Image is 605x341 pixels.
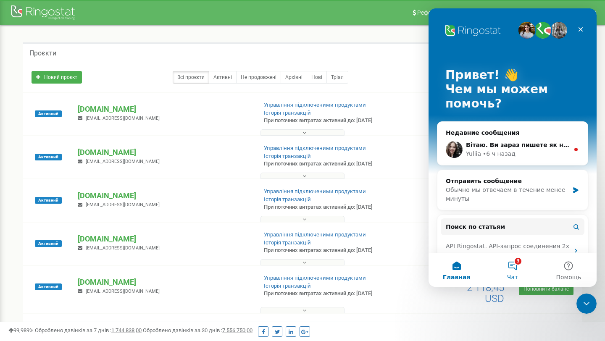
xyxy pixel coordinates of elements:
a: Управління підключеними продуктами [264,145,366,151]
a: Архівні [281,71,307,84]
p: [DOMAIN_NAME] [78,190,250,201]
div: Yuliia [37,141,53,150]
a: Управління підключеними продуктами [264,102,366,108]
p: [DOMAIN_NAME] [78,104,250,115]
a: Активні [209,71,237,84]
button: Чат [56,245,112,278]
span: Оброблено дзвінків за 30 днів : [143,327,253,333]
p: [DOMAIN_NAME] [78,147,250,158]
div: Отправить сообщениеОбычно мы отвечаем в течение менее минуты [8,161,160,202]
a: Історія транзакцій [264,239,311,246]
a: Історія транзакцій [264,110,311,116]
a: Нові [307,71,327,84]
a: Історія транзакцій [264,283,311,289]
button: Поиск по статьям [12,210,156,227]
span: Активний [35,240,62,247]
div: Отправить сообщение [17,168,140,177]
span: Активний [35,197,62,204]
a: Тріал [326,71,348,84]
button: Помощь [112,245,168,278]
p: [DOMAIN_NAME] [78,233,250,244]
span: [EMAIL_ADDRESS][DOMAIN_NAME] [86,202,160,207]
p: При поточних витратах активний до: [DATE] [264,247,390,254]
p: При поточних витратах активний до: [DATE] [264,117,390,125]
span: Активний [35,154,62,160]
a: Поповнити баланс [519,283,573,295]
iframe: Intercom live chat [429,8,597,287]
p: При поточних витратах активний до: [DATE] [264,160,390,168]
p: При поточних витратах активний до: [DATE] [264,290,390,298]
span: Поиск по статьям [17,214,76,223]
div: Закрыть [145,13,160,29]
a: Управління підключеними продуктами [264,231,366,238]
iframe: Intercom live chat [576,294,597,314]
span: [EMAIL_ADDRESS][DOMAIN_NAME] [86,159,160,164]
u: 1 744 838,00 [111,327,142,333]
a: Не продовжені [236,71,281,84]
div: Обычно мы отвечаем в течение менее минуты [17,177,140,195]
a: Історія транзакцій [264,153,311,159]
a: Управління підключеними продуктами [264,275,366,281]
div: • 6 ч назад [54,141,87,150]
span: 2 118,45 USD [467,282,504,304]
span: [EMAIL_ADDRESS][DOMAIN_NAME] [86,115,160,121]
p: [DOMAIN_NAME] [78,277,250,288]
span: Помощь [127,266,153,272]
span: Активний [35,283,62,290]
span: Чат [79,266,89,272]
span: Главная [14,266,42,272]
h5: Проєкти [29,50,56,57]
p: При поточних витратах активний до: [DATE] [264,203,390,211]
span: [EMAIL_ADDRESS][DOMAIN_NAME] [86,245,160,251]
span: Оброблено дзвінків за 7 днів : [35,327,142,333]
span: Реферальна програма [417,9,479,16]
div: API Ringostat. API-запрос соединения 2х номеров [17,233,141,251]
a: Управління підключеними продуктами [264,188,366,194]
a: Історія транзакцій [264,196,311,202]
span: Активний [35,110,62,117]
a: Всі проєкти [173,71,209,84]
a: Новий проєкт [32,71,82,84]
div: API Ringostat. API-запрос соединения 2х номеров [12,230,156,254]
span: [EMAIL_ADDRESS][DOMAIN_NAME] [86,289,160,294]
u: 7 556 750,00 [222,327,253,333]
span: 99,989% [8,327,34,333]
